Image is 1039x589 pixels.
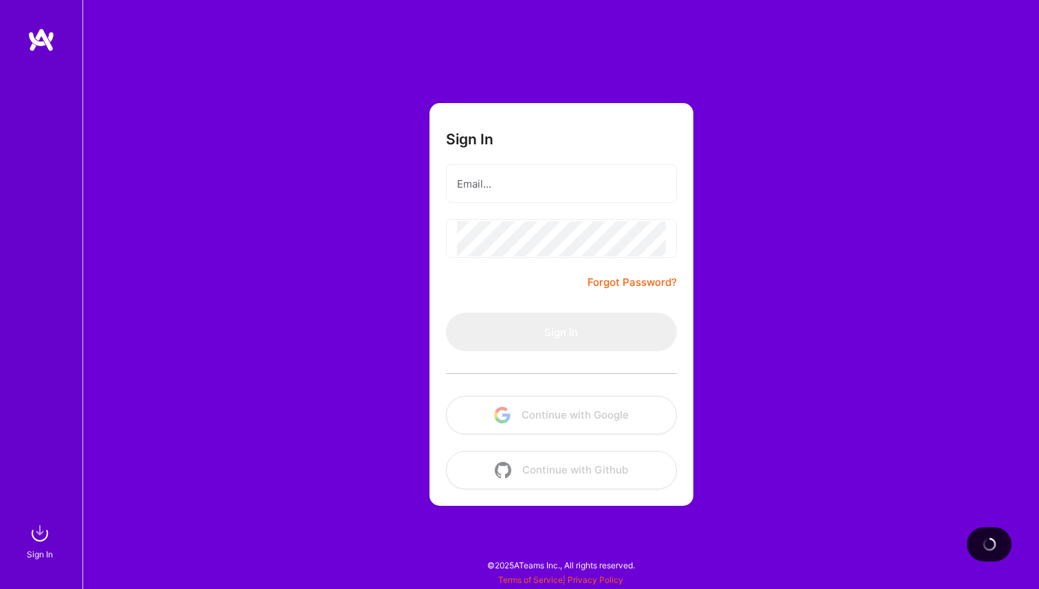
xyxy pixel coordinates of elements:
[446,131,493,148] h3: Sign In
[82,548,1039,582] div: © 2025 ATeams Inc., All rights reserved.
[446,396,677,434] button: Continue with Google
[29,520,54,562] a: sign inSign In
[446,313,677,351] button: Sign In
[457,166,666,201] input: Email...
[498,575,623,585] span: |
[498,575,563,585] a: Terms of Service
[495,462,511,478] img: icon
[494,407,511,423] img: icon
[983,537,996,551] img: loading
[27,547,53,562] div: Sign In
[446,451,677,489] button: Continue with Github
[26,520,54,547] img: sign in
[27,27,55,52] img: logo
[568,575,623,585] a: Privacy Policy
[588,274,677,291] a: Forgot Password?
